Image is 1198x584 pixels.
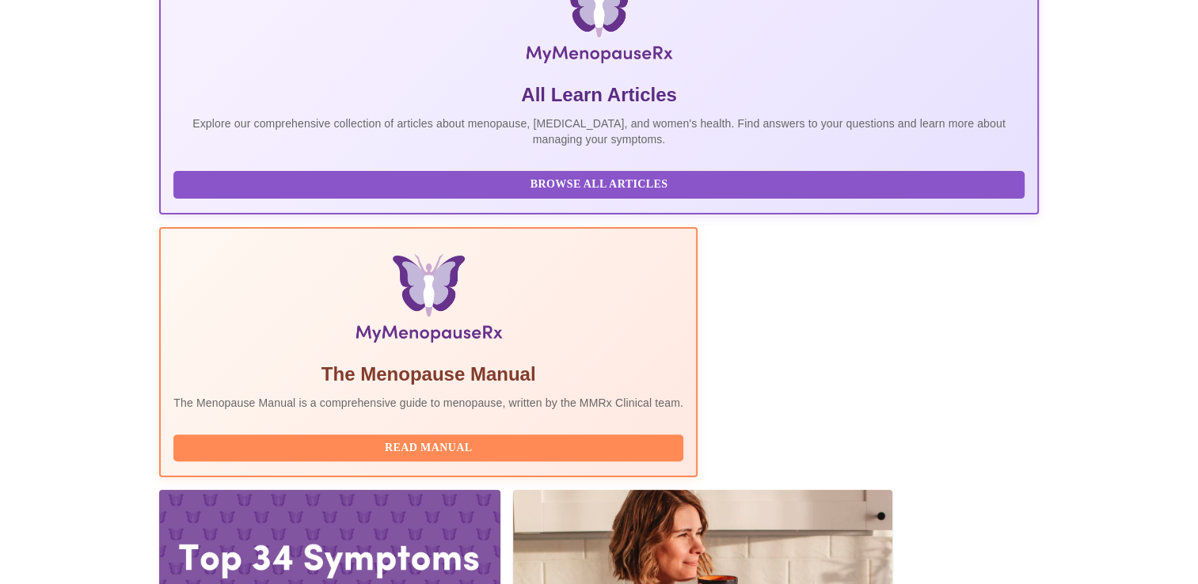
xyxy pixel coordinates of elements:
a: Read Manual [173,440,687,453]
a: Browse All Articles [173,176,1028,190]
h5: The Menopause Manual [173,362,683,387]
p: Explore our comprehensive collection of articles about menopause, [MEDICAL_DATA], and women's hea... [173,116,1024,147]
img: Menopause Manual [254,254,602,349]
button: Browse All Articles [173,171,1024,199]
p: The Menopause Manual is a comprehensive guide to menopause, written by the MMRx Clinical team. [173,395,683,411]
h5: All Learn Articles [173,82,1024,108]
span: Read Manual [189,438,667,458]
span: Browse All Articles [189,175,1008,195]
button: Read Manual [173,434,683,462]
